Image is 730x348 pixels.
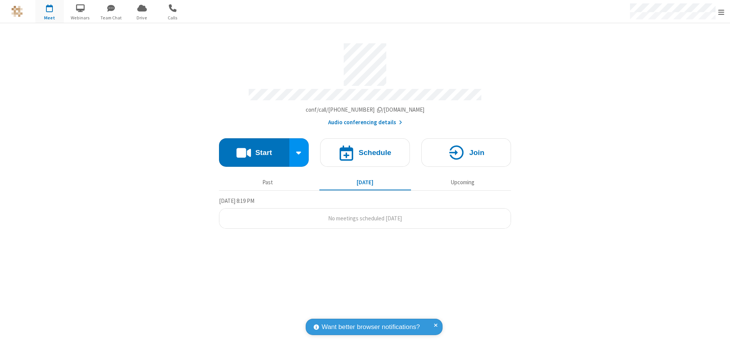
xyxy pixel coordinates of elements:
[97,14,125,21] span: Team Chat
[255,149,272,156] h4: Start
[417,175,508,190] button: Upcoming
[319,175,411,190] button: [DATE]
[469,149,484,156] h4: Join
[222,175,314,190] button: Past
[328,118,402,127] button: Audio conferencing details
[11,6,23,17] img: QA Selenium DO NOT DELETE OR CHANGE
[128,14,156,21] span: Drive
[289,138,309,167] div: Start conference options
[322,322,420,332] span: Want better browser notifications?
[306,106,425,113] span: Copy my meeting room link
[219,38,511,127] section: Account details
[219,197,254,204] span: [DATE] 8:19 PM
[359,149,391,156] h4: Schedule
[35,14,64,21] span: Meet
[219,196,511,229] section: Today's Meetings
[328,215,402,222] span: No meetings scheduled [DATE]
[421,138,511,167] button: Join
[320,138,410,167] button: Schedule
[219,138,289,167] button: Start
[159,14,187,21] span: Calls
[306,106,425,114] button: Copy my meeting room linkCopy my meeting room link
[66,14,95,21] span: Webinars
